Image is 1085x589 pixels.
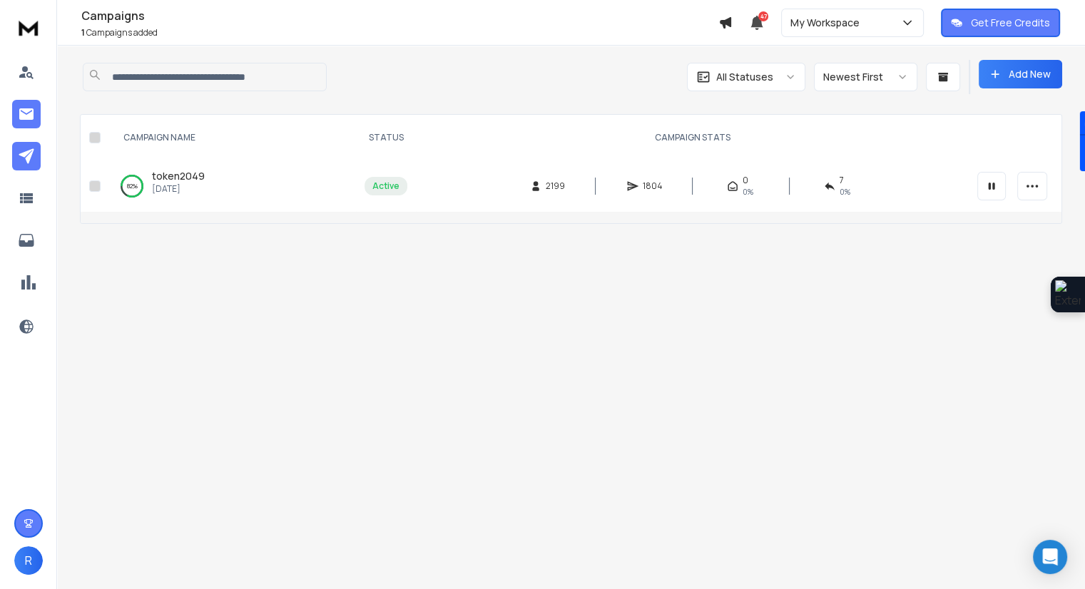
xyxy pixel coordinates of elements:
th: CAMPAIGN STATS [416,115,969,160]
th: STATUS [356,115,416,160]
img: logo [14,14,43,41]
span: 0 % [840,186,850,198]
th: CAMPAIGN NAME [106,115,356,160]
button: Newest First [814,63,917,91]
button: R [14,546,43,575]
div: Open Intercom Messenger [1033,540,1067,574]
p: Get Free Credits [971,16,1050,30]
span: 2199 [546,180,565,192]
p: [DATE] [152,183,205,195]
img: Extension Icon [1055,280,1081,309]
p: Campaigns added [81,27,718,39]
p: All Statuses [716,70,773,84]
span: 7 [840,175,844,186]
button: Get Free Credits [941,9,1060,37]
span: 1804 [643,180,663,192]
span: 0% [743,186,753,198]
p: My Workspace [790,16,865,30]
h1: Campaigns [81,7,718,24]
a: token2049 [152,169,205,183]
button: Add New [979,60,1062,88]
td: 82%token2049[DATE] [106,160,356,212]
span: 0 [743,175,748,186]
span: 1 [81,26,85,39]
p: 82 % [127,179,138,193]
div: Active [372,180,399,192]
span: 47 [758,11,768,21]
